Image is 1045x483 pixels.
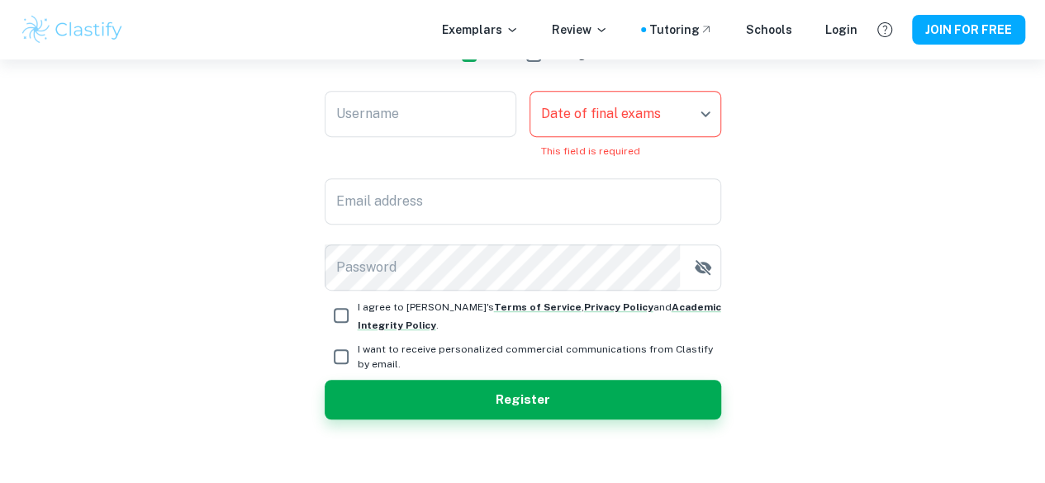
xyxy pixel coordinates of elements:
[871,16,899,44] button: Help and Feedback
[746,21,792,39] a: Schools
[494,301,582,313] a: Terms of Service
[584,301,653,313] a: Privacy Policy
[358,301,721,331] span: I agree to [PERSON_NAME]'s , and .
[325,380,721,419] button: Register
[649,21,713,39] a: Tutoring
[442,21,519,39] p: Exemplars
[20,13,125,46] img: Clastify logo
[552,21,608,39] p: Review
[541,144,710,159] p: This field is required
[358,342,721,372] span: I want to receive personalized commercial communications from Clastify by email.
[825,21,857,39] a: Login
[912,15,1025,45] button: JOIN FOR FREE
